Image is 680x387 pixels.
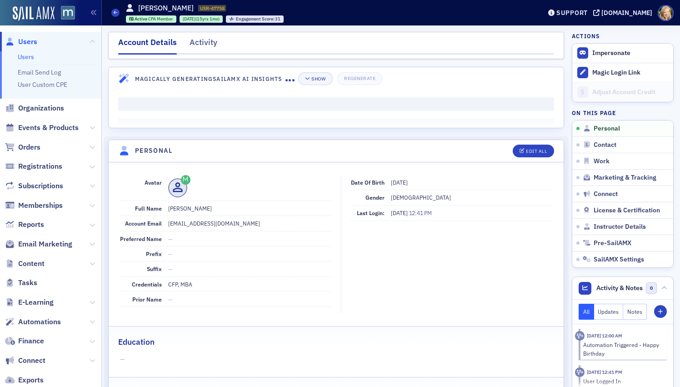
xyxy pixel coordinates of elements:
[5,278,37,288] a: Tasks
[594,141,616,149] span: Contact
[168,277,331,292] dd: CFP, MBA
[138,3,194,13] h1: [PERSON_NAME]
[18,356,45,366] span: Connect
[135,205,162,212] span: Full Name
[135,16,148,22] span: Active
[18,201,63,211] span: Memberships
[575,331,585,341] div: Activity
[572,63,673,82] button: Magic Login Link
[18,336,44,346] span: Finance
[391,179,408,186] span: [DATE]
[594,206,660,215] span: License & Certification
[236,16,275,22] span: Engagement Score :
[596,283,643,293] span: Activity & Notes
[135,146,172,156] h4: Personal
[593,10,655,16] button: [DOMAIN_NAME]
[5,375,44,385] a: Exports
[200,5,225,11] span: USR-47758
[13,6,55,21] img: SailAMX
[5,220,44,230] a: Reports
[5,201,63,211] a: Memberships
[18,37,37,47] span: Users
[587,369,622,375] time: 8/9/2025 12:41 PM
[5,317,61,327] a: Automations
[61,6,75,20] img: SailAMX
[337,72,382,85] button: Regenerate
[236,17,281,22] div: 31
[18,103,64,113] span: Organizations
[298,72,332,85] button: Show
[357,209,385,216] span: Last Login:
[18,53,34,61] a: Users
[129,16,174,22] a: Active CPA Member
[168,201,331,216] dd: [PERSON_NAME]
[594,174,656,182] span: Marketing & Tracking
[18,375,44,385] span: Exports
[168,265,173,272] span: —
[18,123,79,133] span: Events & Products
[168,216,331,231] dd: [EMAIL_ADDRESS][DOMAIN_NAME]
[579,304,594,320] button: All
[148,16,173,22] span: CPA Member
[18,161,62,171] span: Registrations
[147,265,162,272] span: Suffix
[594,125,620,133] span: Personal
[5,161,62,171] a: Registrations
[168,296,173,303] span: —
[592,69,669,77] div: Magic Login Link
[572,109,674,117] h4: On this page
[168,250,173,257] span: —
[513,145,554,157] button: Edit All
[18,181,63,191] span: Subscriptions
[594,190,618,198] span: Connect
[132,281,162,288] span: Credentials
[658,5,674,21] span: Profile
[592,88,669,96] div: Adjust Account Credit
[5,356,45,366] a: Connect
[556,9,588,17] div: Support
[5,259,45,269] a: Content
[118,36,177,55] div: Account Details
[5,123,79,133] a: Events & Products
[391,209,409,216] span: [DATE]
[526,149,547,154] div: Edit All
[18,317,61,327] span: Automations
[18,278,37,288] span: Tasks
[126,15,177,23] div: Active: Active: CPA Member
[5,37,37,47] a: Users
[351,179,385,186] span: Date of Birth
[18,297,54,307] span: E-Learning
[55,6,75,21] a: View Homepage
[311,76,325,81] div: Show
[594,256,644,264] span: SailAMX Settings
[183,16,195,22] span: [DATE]
[594,157,610,166] span: Work
[18,259,45,269] span: Content
[592,49,630,57] button: Impersonate
[365,194,385,201] span: Gender
[5,103,64,113] a: Organizations
[601,9,652,17] div: [DOMAIN_NAME]
[118,336,155,348] h2: Education
[190,36,217,53] div: Activity
[120,355,553,364] span: —
[5,181,63,191] a: Subscriptions
[145,179,162,186] span: Avatar
[135,75,285,83] h4: Magically Generating SailAMX AI Insights
[168,235,173,242] span: —
[183,16,220,22] div: (15yrs 1mo)
[409,209,432,216] span: 12:41 PM
[18,142,40,152] span: Orders
[391,190,552,205] dd: [DEMOGRAPHIC_DATA]
[226,15,284,23] div: Engagement Score: 31
[594,223,646,231] span: Instructor Details
[132,296,162,303] span: Prior Name
[594,239,631,247] span: Pre-SailAMX
[146,250,162,257] span: Prefix
[18,239,72,249] span: Email Marketing
[623,304,647,320] button: Notes
[18,80,67,89] a: User Custom CPE
[180,15,223,23] div: 2010-07-08 00:00:00
[125,220,162,227] span: Account Email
